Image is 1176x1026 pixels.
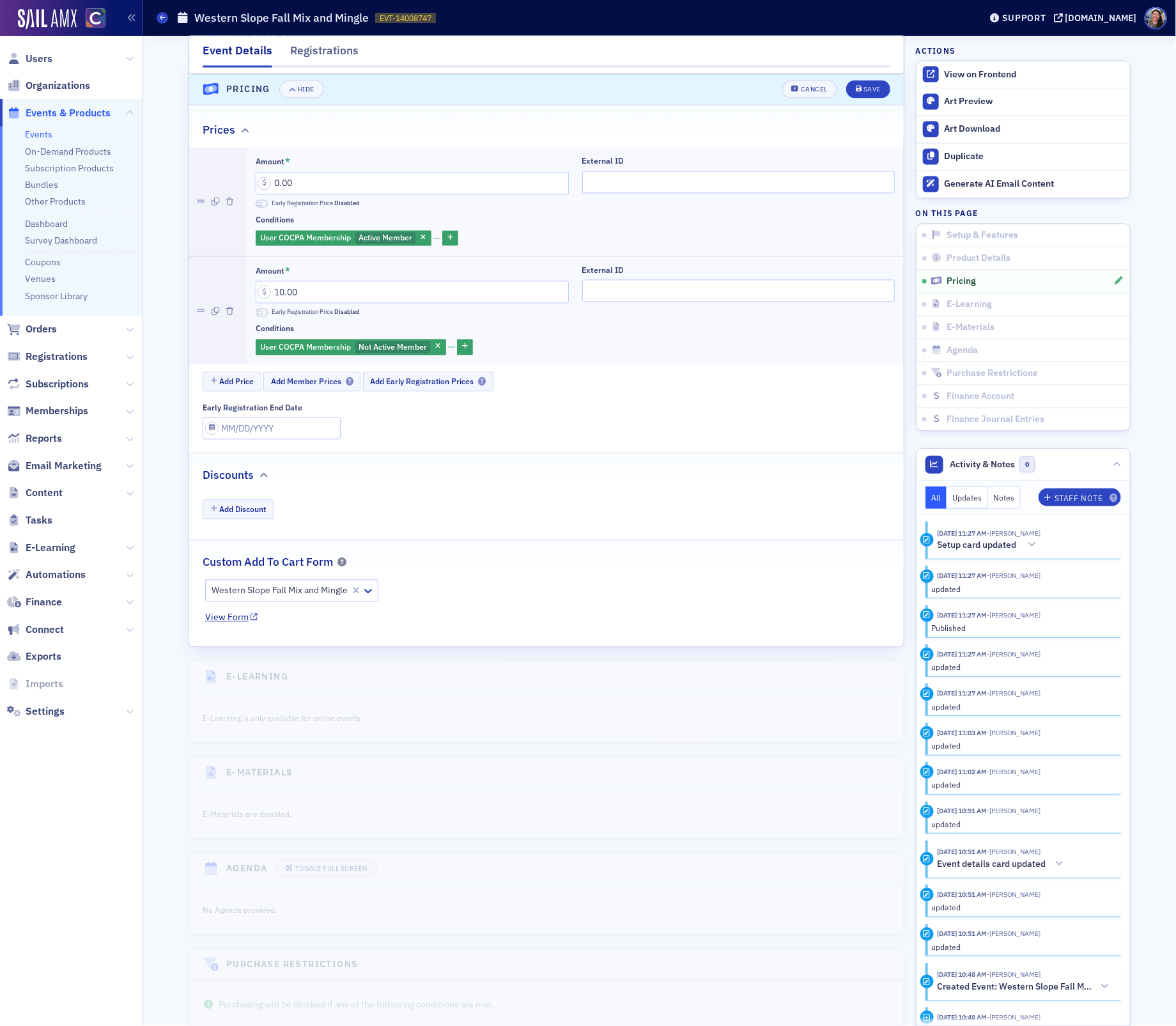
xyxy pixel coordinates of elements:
[920,609,934,622] div: Activity
[931,901,1112,913] div: updated
[271,377,353,387] span: Add Member Prices
[945,69,1124,81] div: View on Frontend
[256,173,569,195] input: 0.00
[945,124,1124,136] div: Art Download
[920,852,934,866] div: Activity
[931,622,1112,633] div: Published
[263,372,360,392] button: Add Member Prices
[920,928,934,941] div: Update
[947,230,1018,242] span: Setup & Features
[582,266,624,276] div: External ID
[945,179,1124,190] div: Generate AI Email Content
[26,677,63,691] span: Imports
[226,766,293,779] h4: E-Materials
[582,157,624,166] div: External ID
[256,200,268,208] span: Disabled
[937,981,1094,993] h5: Created Event: Western Slope Fall Mix and Mingle
[272,308,360,317] span: Early Registration Price
[988,486,1021,509] button: Notes
[25,235,97,246] a: Survey Dashboard
[203,500,274,520] button: Add Discount
[937,859,1046,870] h5: Event details card updated
[920,765,934,779] div: Update
[256,309,268,317] span: Disabled
[7,377,89,391] a: Subscriptions
[18,9,77,29] img: SailAMX
[226,670,288,683] h4: E-Learning
[947,299,992,311] span: E-Learning
[334,199,360,208] span: Disabled
[937,538,1041,552] button: Setup card updated
[7,649,61,664] a: Exports
[260,233,351,243] span: User COCPA Membership
[25,162,114,174] a: Subscription Products
[937,529,987,538] time: 8/26/2025 11:27 AM
[947,276,976,288] span: Pricing
[26,52,52,66] span: Users
[917,143,1130,171] button: Duplicate
[7,595,62,609] a: Finance
[26,595,62,609] span: Finance
[203,42,272,68] div: Event Details
[256,324,294,334] div: Conditions
[947,253,1010,265] span: Product Details
[782,81,837,98] button: Cancel
[279,81,324,98] button: Hide
[203,403,302,413] div: Early Registration End Date
[947,345,978,357] span: Agenda
[260,342,351,352] span: User COCPA Membership
[203,417,341,440] input: MM/DD/YYYY
[7,459,102,473] a: Email Marketing
[920,888,934,901] div: Update
[25,146,111,157] a: On-Demand Products
[937,970,987,979] time: 8/26/2025 10:48 AM
[1145,7,1167,29] span: Profile
[25,218,68,229] a: Dashboard
[920,570,934,583] div: Update
[987,847,1041,856] span: Tiffany Carson
[203,711,632,725] div: E-Learning is only available for online events.
[917,89,1130,116] a: Art Preview
[947,414,1044,426] span: Finance Journal Entries
[1039,488,1121,506] button: Staff Note
[226,82,270,96] h4: Pricing
[987,929,1041,938] span: Tiffany Carson
[7,513,52,527] a: Tasks
[380,13,431,24] span: EVT-14008747
[26,322,57,336] span: Orders
[7,431,62,446] a: Reports
[205,611,258,625] a: View Form
[25,273,56,284] a: Venues
[863,86,881,93] div: Save
[937,890,987,899] time: 8/26/2025 10:51 AM
[801,86,828,93] div: Cancel
[1002,12,1046,24] div: Support
[25,128,52,140] a: Events
[920,1011,934,1024] div: Creation
[937,847,987,856] time: 8/26/2025 10:51 AM
[947,322,994,334] span: E-Materials
[931,779,1112,790] div: updated
[937,857,1068,871] button: Event details card updated
[363,372,493,392] button: Add Early Registration Prices
[226,958,358,971] h4: Purchase Restrictions
[256,231,431,247] div: Active Member
[7,541,75,555] a: E-Learning
[937,929,987,938] time: 8/26/2025 10:51 AM
[987,688,1041,697] span: Tiffany Carson
[26,431,62,446] span: Reports
[7,486,63,500] a: Content
[7,350,88,364] a: Registrations
[286,266,291,277] abbr: This field is required
[917,116,1130,143] a: Art Download
[77,8,105,30] a: View Homepage
[203,807,632,821] div: E-Materials are disabled.
[26,704,65,719] span: Settings
[286,157,291,168] abbr: This field is required
[25,256,61,268] a: Coupons
[203,554,333,571] h2: Custom Add To Cart Form
[987,728,1041,737] span: Tiffany Carson
[26,106,111,120] span: Events & Products
[26,623,64,637] span: Connect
